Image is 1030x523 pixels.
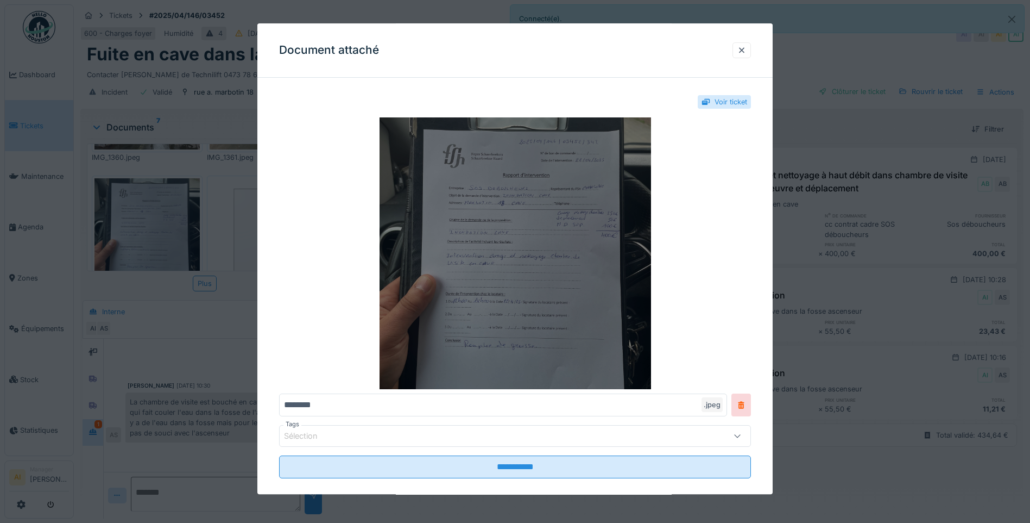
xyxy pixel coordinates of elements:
div: .jpeg [702,397,723,412]
h3: Document attaché [279,43,379,57]
img: c6591fa9-89c5-42b4-a193-3236d1964a80-IMG_1364.jpeg [279,117,751,389]
div: Sélection [284,431,333,443]
div: Voir ticket [715,97,747,107]
label: Tags [283,420,301,429]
